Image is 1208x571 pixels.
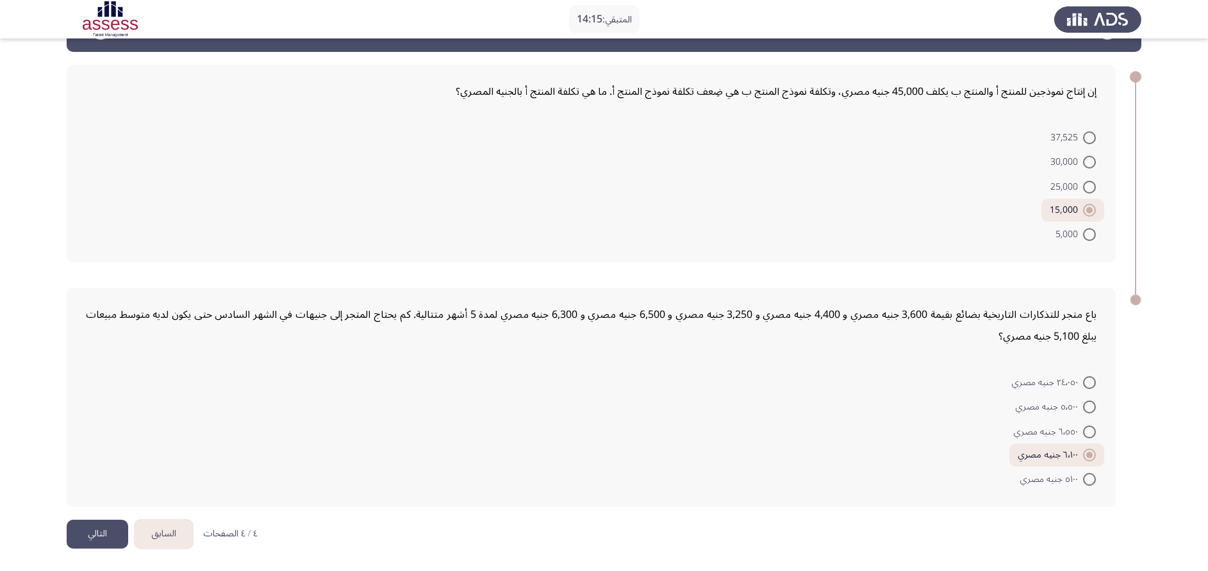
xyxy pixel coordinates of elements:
[1050,203,1083,218] span: 15,000
[67,520,128,549] button: load next page
[1050,154,1083,170] span: 30,000
[1050,130,1083,145] span: 37,525
[67,1,154,37] img: Assessment logo of ASSESS Focus 4 Module Assessment (EN/AR) (Basic - IB)
[135,520,193,549] button: load previous page
[1050,179,1083,195] span: 25,000
[1020,472,1083,487] span: ٥١٠٠ جنيه مصري
[1054,1,1141,37] img: Assess Talent Management logo
[1012,375,1083,390] span: ٢٤٬٠٥٠ جنيه مصري
[1016,399,1083,415] span: ٥٬٥٠٠ جنيه مصري
[1014,424,1083,440] span: ٦٬٥٥٠ جنيه مصري
[577,8,602,30] span: 14:15
[1018,447,1083,463] span: ٦٬١٠٠ جنيه مصري
[577,12,632,28] p: المتبقي:
[1055,227,1083,242] span: 5,000
[203,529,258,540] p: ٤ / ٤ الصفحات
[86,304,1096,347] div: باع متجر للتذكارات التاريخية بضائع بقيمة 3,600 جنيه مصري و 4,400 جنيه مصري و 3,250 جنيه مصري و 6,...
[86,81,1096,103] div: إن إنتاج نموذجين للمنتج أ والمنتج ب يكلف 45,000 جنيه مصري، وتكلفة نموذج المنتج ب هي ضِعف تكلفة نم...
